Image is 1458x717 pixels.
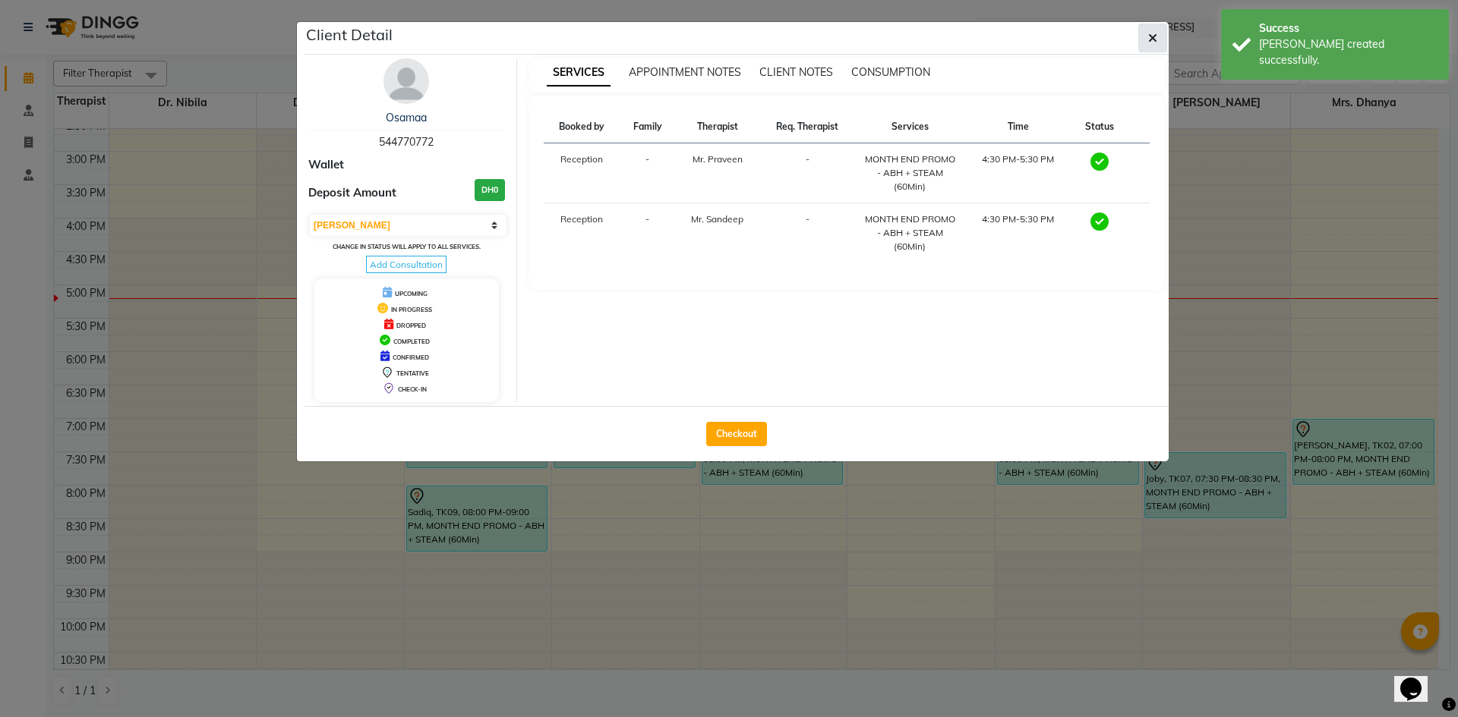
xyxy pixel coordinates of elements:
td: Reception [544,143,620,203]
span: COMPLETED [393,338,430,345]
span: Mr. Sandeep [691,213,743,225]
th: Req. Therapist [759,111,855,143]
span: 544770772 [379,135,434,149]
td: - [759,203,855,263]
td: 4:30 PM-5:30 PM [964,143,1072,203]
div: Success [1259,20,1437,36]
span: CLIENT NOTES [759,65,833,79]
td: - [620,143,676,203]
span: APPOINTMENT NOTES [629,65,741,79]
h5: Client Detail [306,24,393,46]
th: Time [964,111,1072,143]
th: Therapist [676,111,760,143]
td: - [759,143,855,203]
span: UPCOMING [395,290,428,297]
iframe: chat widget [1394,656,1443,702]
span: IN PROGRESS [391,306,432,313]
th: Status [1071,111,1128,143]
div: MONTH END PROMO - ABH + STEAM (60Min) [865,212,955,253]
a: Osamaa [386,111,427,124]
span: DROPPED [396,322,426,329]
img: avatar [383,58,429,104]
div: Bill created successfully. [1259,36,1437,68]
div: MONTH END PROMO - ABH + STEAM (60Min) [865,153,955,193]
span: CHECK-IN [398,385,427,393]
td: - [620,203,676,263]
span: TENTATIVE [396,370,429,377]
span: Add Consultation [366,256,447,273]
small: Change in status will apply to all services. [333,243,481,250]
span: CONFIRMED [393,354,429,361]
span: Wallet [308,156,344,174]
th: Booked by [544,111,620,143]
span: Deposit Amount [308,184,396,202]
td: 4:30 PM-5:30 PM [964,203,1072,263]
th: Services [856,111,964,143]
td: Reception [544,203,620,263]
button: Checkout [706,422,767,446]
span: SERVICES [547,59,611,86]
th: Family [620,111,676,143]
span: Mr. Praveen [693,153,743,165]
span: CONSUMPTION [851,65,930,79]
h3: DH0 [475,179,505,201]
